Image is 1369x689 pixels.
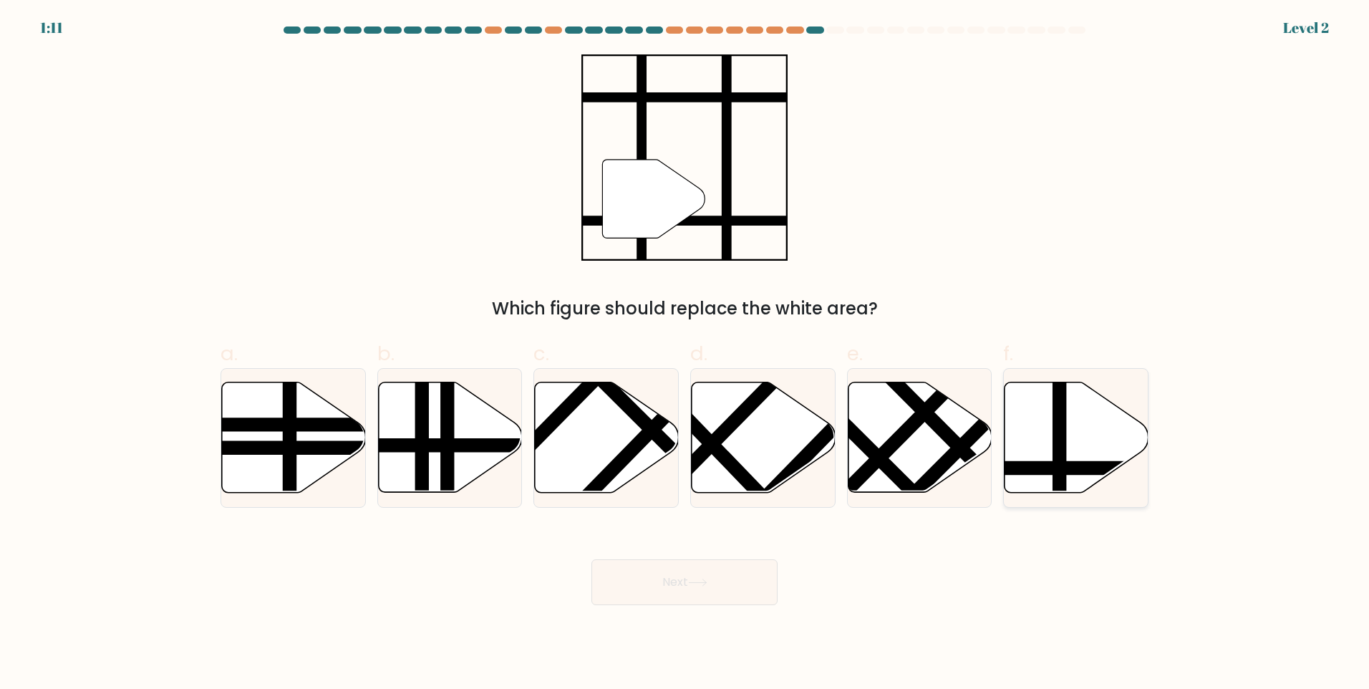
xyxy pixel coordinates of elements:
button: Next [591,559,778,605]
span: a. [221,339,238,367]
span: c. [533,339,549,367]
span: e. [847,339,863,367]
g: " [602,160,705,238]
span: d. [690,339,707,367]
span: f. [1003,339,1013,367]
div: 1:11 [40,17,63,39]
span: b. [377,339,395,367]
div: Which figure should replace the white area? [229,296,1140,322]
div: Level 2 [1283,17,1329,39]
